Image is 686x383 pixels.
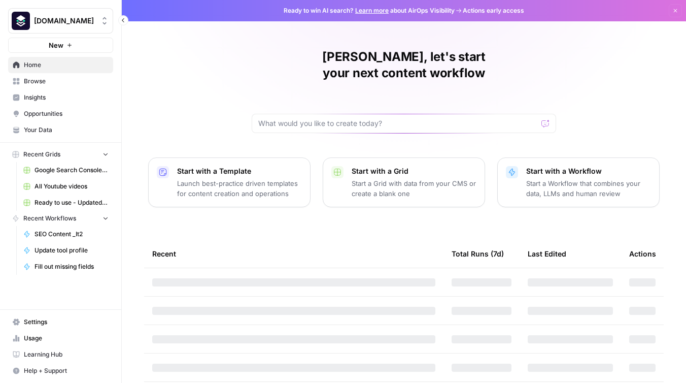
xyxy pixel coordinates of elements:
span: Your Data [24,125,109,135]
a: SEO Content _It2 [19,226,113,242]
p: Launch best-practice driven templates for content creation and operations [177,178,302,199]
a: Opportunities [8,106,113,122]
span: [DOMAIN_NAME] [34,16,95,26]
span: Browse [24,77,109,86]
button: Start with a WorkflowStart a Workflow that combines your data, LLMs and human review [497,157,660,207]
p: Start with a Workflow [526,166,651,176]
span: Actions early access [463,6,524,15]
span: Usage [24,334,109,343]
a: Update tool profile [19,242,113,259]
span: New [49,40,63,50]
span: Ready to use - Updated an existing tool profile in Webflow [35,198,109,207]
div: Total Runs (7d) [452,240,504,268]
a: Ready to use - Updated an existing tool profile in Webflow [19,195,113,211]
a: Insights [8,89,113,106]
a: Browse [8,73,113,89]
span: All Youtube videos [35,182,109,191]
h1: [PERSON_NAME], let's start your next content workflow [252,49,556,81]
button: New [8,38,113,53]
a: Usage [8,330,113,346]
button: Help + Support [8,363,113,379]
div: Recent [152,240,435,268]
a: Learning Hub [8,346,113,363]
span: Home [24,60,109,70]
div: Actions [629,240,656,268]
span: Settings [24,317,109,327]
span: SEO Content _It2 [35,230,109,239]
a: All Youtube videos [19,178,113,195]
a: Settings [8,314,113,330]
span: Opportunities [24,109,109,118]
span: Google Search Console - [DOMAIN_NAME] [35,166,109,175]
span: Recent Grids [23,150,60,159]
p: Start with a Template [177,166,302,176]
button: Recent Workflows [8,211,113,226]
p: Start with a Grid [352,166,476,176]
a: Google Search Console - [DOMAIN_NAME] [19,162,113,178]
button: Start with a TemplateLaunch best-practice driven templates for content creation and operations [148,157,311,207]
span: Fill out missing fields [35,262,109,271]
span: Ready to win AI search? about AirOps Visibility [284,6,455,15]
div: Last Edited [528,240,566,268]
span: Insights [24,93,109,102]
a: Home [8,57,113,73]
button: Start with a GridStart a Grid with data from your CMS or create a blank one [323,157,485,207]
span: Help + Support [24,366,109,375]
a: Fill out missing fields [19,259,113,275]
p: Start a Grid with data from your CMS or create a blank one [352,178,476,199]
span: Recent Workflows [23,214,76,223]
button: Workspace: Platformengineering.org [8,8,113,34]
span: Learning Hub [24,350,109,359]
p: Start a Workflow that combines your data, LLMs and human review [526,178,651,199]
button: Recent Grids [8,147,113,162]
input: What would you like to create today? [258,118,537,129]
a: Learn more [355,7,389,14]
span: Update tool profile [35,246,109,255]
img: Platformengineering.org Logo [12,12,30,30]
a: Your Data [8,122,113,138]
